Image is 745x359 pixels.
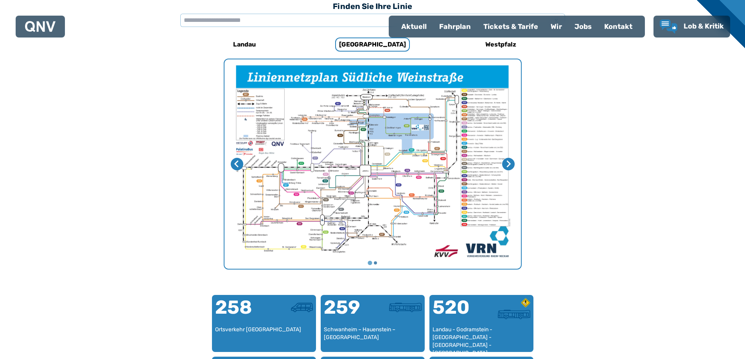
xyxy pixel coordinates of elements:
button: Gehe zu Seite 1 [368,261,372,265]
button: Gehe zu Seite 2 [374,261,377,264]
a: Wir [544,16,568,37]
h6: [GEOGRAPHIC_DATA] [335,38,410,52]
img: Überlandbus [389,303,422,312]
img: Überlandbus [498,310,530,319]
a: QNV Logo [25,19,56,34]
a: Fahrplan [433,16,477,37]
ul: Wählen Sie eine Seite zum Anzeigen [224,260,521,266]
div: My Favorite Images [224,59,521,269]
div: 259 [324,298,373,326]
span: Lob & Kritik [684,22,724,30]
img: Kleinbus [291,303,312,312]
div: 258 [215,298,264,326]
li: 1 von 2 [224,59,521,269]
a: Tickets & Tarife [477,16,544,37]
img: Netzpläne Südpfalz Seite 1 von 2 [224,59,521,269]
h6: Landau [230,38,259,51]
button: Nächste Seite [502,158,515,170]
div: 520 [433,298,481,326]
h6: Westpfalz [482,38,519,51]
a: Kontakt [598,16,639,37]
img: QNV Logo [25,21,56,32]
a: Landau [192,35,296,54]
div: Ortsverkehr [GEOGRAPHIC_DATA] [215,326,313,349]
button: Letzte Seite [231,158,243,170]
a: Lob & Kritik [660,20,724,34]
div: Schwanheim – Hauenstein – [GEOGRAPHIC_DATA] [324,326,422,349]
a: Westpfalz [449,35,553,54]
a: [GEOGRAPHIC_DATA] [321,35,425,54]
div: Landau - Godramstein - [GEOGRAPHIC_DATA] - [GEOGRAPHIC_DATA] - [GEOGRAPHIC_DATA] [433,326,530,349]
a: Aktuell [395,16,433,37]
a: Jobs [568,16,598,37]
